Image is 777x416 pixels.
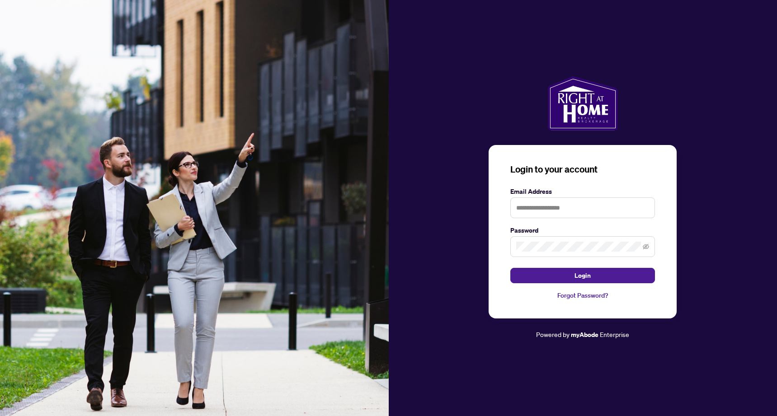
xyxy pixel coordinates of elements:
h3: Login to your account [510,163,655,176]
img: ma-logo [548,76,618,131]
a: myAbode [571,330,598,340]
a: Forgot Password? [510,290,655,300]
span: Powered by [536,330,570,338]
span: Enterprise [600,330,629,338]
span: Login [575,268,591,283]
label: Email Address [510,187,655,196]
span: eye-invisible [643,243,649,250]
label: Password [510,225,655,235]
button: Login [510,268,655,283]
